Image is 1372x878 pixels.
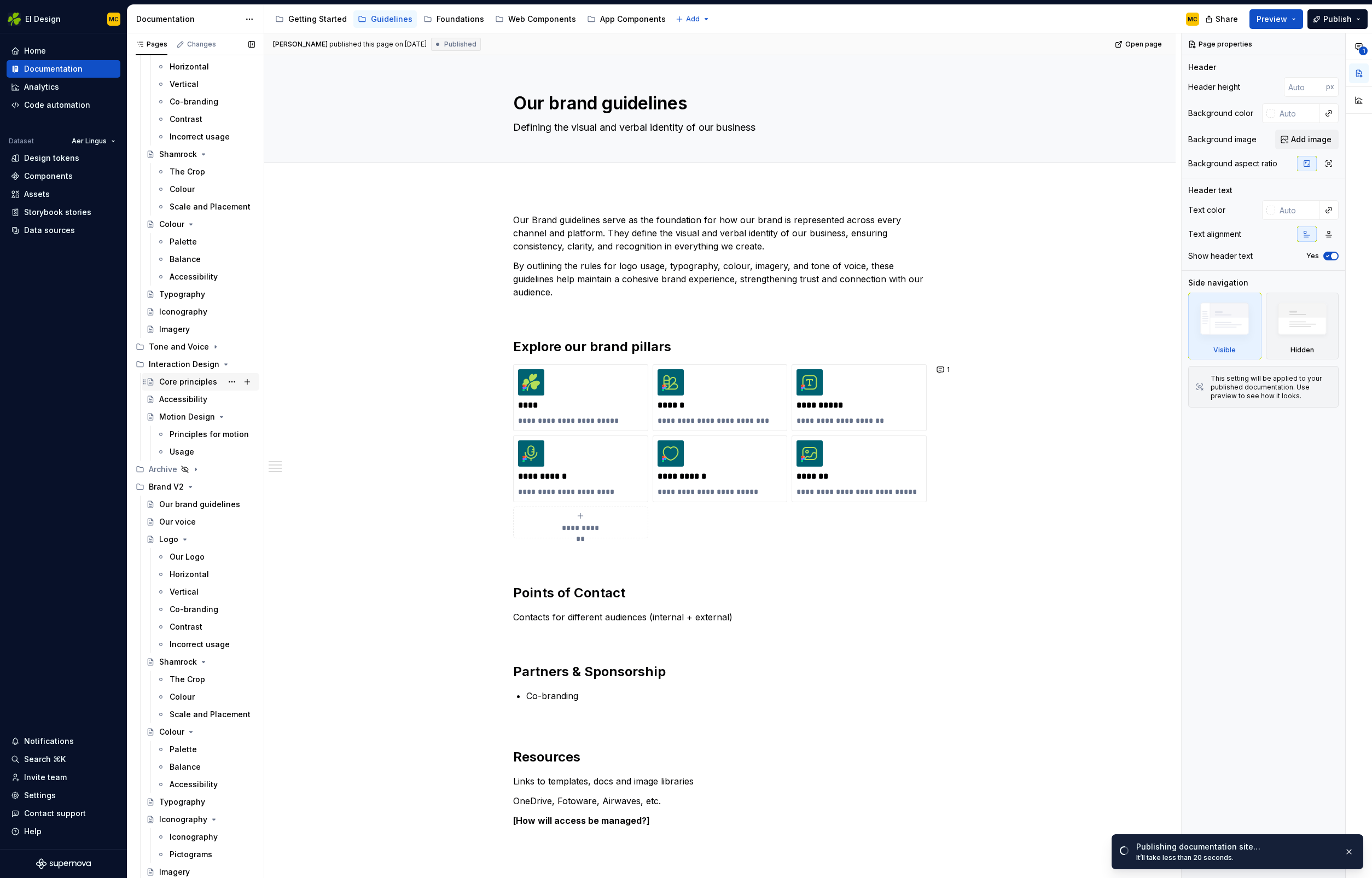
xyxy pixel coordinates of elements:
div: Principles for motion [170,429,249,440]
svg: Supernova Logo [36,858,91,869]
div: Documentation [24,63,83,74]
label: Yes [1306,252,1319,260]
div: Colour [170,184,195,195]
a: Design tokens [7,149,120,167]
a: Assets [7,185,120,203]
a: Code automation [7,96,120,114]
div: Search ⌘K [24,754,66,765]
p: Co-branding [526,689,927,702]
h2: Partners & Sponsorship [513,663,927,681]
p: Our Brand guidelines serve as the foundation for how our brand is represented across every channe... [513,213,927,253]
img: ca5c3679-e188-4f02-a5dd-8deafe4cfb28.png [658,440,684,467]
div: Header text [1188,185,1233,196]
div: Palette [170,744,197,755]
div: Home [24,45,46,56]
div: Iconography [159,306,207,317]
div: The Crop [170,674,205,685]
div: Balance [170,761,201,772]
div: Accessibility [170,779,218,790]
span: Add image [1291,134,1332,145]
div: Colour [159,726,184,737]
div: Assets [24,189,50,200]
button: Publish [1307,9,1368,29]
a: Home [7,42,120,60]
div: Documentation [136,14,240,25]
a: Accessibility [142,391,259,408]
a: Pictograms [152,846,259,863]
a: Typography [142,793,259,811]
a: Analytics [7,78,120,96]
a: Vertical [152,583,259,601]
div: Balance [170,254,201,265]
div: MC [1188,15,1197,24]
button: Contact support [7,805,120,822]
a: Settings [7,787,120,804]
a: Components [7,167,120,185]
div: Analytics [24,82,59,92]
div: Header [1188,62,1216,73]
a: Accessibility [152,268,259,286]
a: Documentation [7,60,120,78]
img: 9100aa10-c6d5-441e-87b8-37c9a01b7105.png [518,440,544,467]
a: Colour [142,216,259,233]
div: Iconography [159,814,207,825]
div: Brand V2 [131,478,259,496]
div: Tone and Voice [131,338,259,356]
a: Incorrect usage [152,636,259,653]
div: Usage [170,446,194,457]
a: Iconography [142,303,259,321]
a: Storybook stories [7,203,120,221]
h2: Resources [513,748,927,766]
div: Storybook stories [24,207,91,218]
a: Open page [1112,37,1167,52]
button: Help [7,823,120,840]
a: Invite team [7,769,120,786]
a: Colour [152,181,259,198]
span: Share [1216,14,1238,25]
img: 56b5df98-d96d-4d7e-807c-0afdf3bdaefa.png [8,13,21,26]
a: Horizontal [152,58,259,75]
div: Interaction Design [149,359,219,370]
a: Palette [152,233,259,251]
div: Visible [1213,346,1236,354]
a: Typography [142,286,259,303]
button: Preview [1249,9,1303,29]
div: Accessibility [170,271,218,282]
a: Contrast [152,618,259,636]
div: Colour [159,219,184,230]
a: Core principles [142,373,259,391]
div: Help [24,826,42,837]
span: 1 [947,365,950,374]
div: Imagery [159,324,190,335]
div: Horizontal [170,569,209,580]
a: Contrast [152,111,259,128]
div: Design tokens [24,153,79,164]
a: Vertical [152,75,259,93]
div: Shamrock [159,656,197,667]
a: Colour [142,723,259,741]
div: Co-branding [170,96,218,107]
div: Hidden [1266,293,1339,359]
img: f5e6eeed-13ab-4efb-bb33-a97de74242fb.png [797,369,823,396]
div: Components [24,171,73,182]
a: Getting Started [271,10,351,28]
span: Preview [1257,14,1287,25]
div: Guidelines [371,14,412,25]
a: Our Logo [152,548,259,566]
a: Co-branding [152,601,259,618]
div: Archive [131,461,259,478]
a: Balance [152,251,259,268]
div: Settings [24,790,56,801]
div: Code automation [24,100,90,111]
a: Logo [142,531,259,548]
a: Accessibility [152,776,259,793]
div: published this page on [DATE] [329,40,427,49]
div: Background color [1188,108,1253,119]
div: Our Logo [170,551,205,562]
span: 1 [1359,46,1368,55]
div: Header height [1188,82,1240,92]
div: Changes [187,40,216,49]
a: Shamrock [142,653,259,671]
button: Aer Lingus [67,133,120,149]
input: Auto [1284,77,1326,97]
